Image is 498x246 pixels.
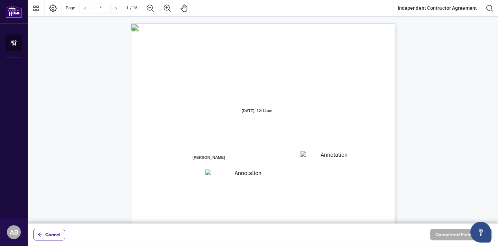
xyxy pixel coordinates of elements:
span: AB [10,227,18,237]
img: logo [6,5,22,18]
span: Cancel [45,229,61,240]
span: arrow-left [38,232,43,237]
button: Completed Fields 0 of 1 [430,229,492,240]
button: Open asap [470,222,491,243]
button: Cancel [33,229,65,240]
